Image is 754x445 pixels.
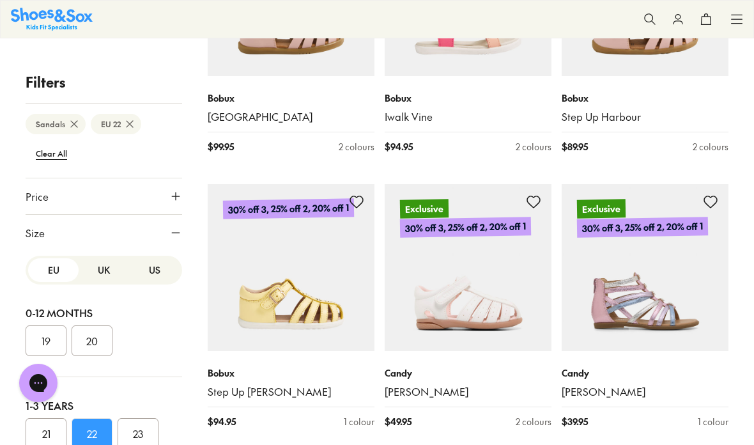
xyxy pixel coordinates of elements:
p: 30% off 3, 25% off 2, 20% off 1 [577,217,708,238]
div: 2 colours [693,140,728,153]
button: Size [26,215,182,251]
div: 1-3 Years [26,398,182,413]
p: Bobux [385,91,551,105]
a: Step Up [PERSON_NAME] [208,385,374,399]
span: Price [26,189,49,204]
span: $ 99.95 [208,140,234,153]
btn: EU 22 [91,114,141,134]
a: Exclusive30% off 3, 25% off 2, 20% off 1 [562,184,728,351]
div: 2 colours [516,140,551,153]
button: US [129,258,180,282]
btn: Sandals [26,114,86,134]
a: Exclusive30% off 3, 25% off 2, 20% off 1 [385,184,551,351]
p: Bobux [208,91,374,105]
button: 19 [26,325,66,356]
span: $ 94.95 [385,140,413,153]
img: SNS_Logo_Responsive.svg [11,8,93,30]
a: [PERSON_NAME] [562,385,728,399]
span: Size [26,225,45,240]
button: UK [79,258,129,282]
p: Bobux [208,366,374,380]
span: $ 49.95 [385,415,412,428]
p: 30% off 3, 25% off 2, 20% off 1 [400,217,531,238]
p: Candy [562,366,728,380]
a: Step Up Harbour [562,110,728,124]
btn: Clear All [26,142,77,165]
span: $ 94.95 [208,415,236,428]
button: Price [26,178,182,214]
p: Candy [385,366,551,380]
a: Shoes & Sox [11,8,93,30]
p: 30% off 3, 25% off 2, 20% off 1 [223,198,354,219]
a: Iwalk Vine [385,110,551,124]
div: 2 colours [339,140,374,153]
div: 2 colours [516,415,551,428]
button: EU [28,258,79,282]
p: Bobux [562,91,728,105]
button: 20 [72,325,112,356]
div: 1 colour [344,415,374,428]
a: [PERSON_NAME] [385,385,551,399]
span: $ 39.95 [562,415,588,428]
div: 0-12 Months [26,305,182,320]
iframe: Gorgias live chat messenger [13,359,64,407]
a: 30% off 3, 25% off 2, 20% off 1 [208,184,374,351]
span: $ 89.95 [562,140,588,153]
a: [GEOGRAPHIC_DATA] [208,110,374,124]
p: Exclusive [577,199,626,218]
p: Filters [26,72,182,93]
div: 1 colour [698,415,728,428]
p: Exclusive [400,199,449,218]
